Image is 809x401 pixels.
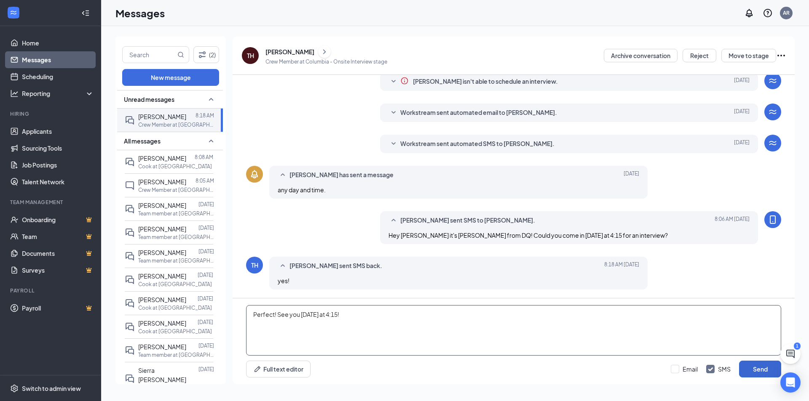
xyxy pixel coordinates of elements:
[10,287,92,294] div: Payroll
[289,261,382,271] span: [PERSON_NAME] sent SMS back.
[138,351,214,359] p: Team member at [GEOGRAPHIC_DATA]
[768,215,778,225] svg: MobileSms
[22,211,94,228] a: OnboardingCrown
[138,186,214,194] p: Crew Member at [GEOGRAPHIC_DATA]
[125,298,135,308] svg: DoubleChat
[125,115,135,125] svg: DoubleChat
[768,76,778,86] svg: WorkstreamLogo
[198,271,213,279] p: [DATE]
[138,343,186,351] span: [PERSON_NAME]
[721,49,776,62] button: Move to stage
[400,215,535,226] span: [PERSON_NAME] sent SMS to [PERSON_NAME].
[400,139,555,149] span: Workstream sent automated SMS to [PERSON_NAME].
[249,169,260,179] svg: Bell
[138,178,186,186] span: [PERSON_NAME]
[22,89,94,98] div: Reporting
[624,170,639,180] span: [DATE]
[198,201,214,208] p: [DATE]
[138,328,212,335] p: Cook at [GEOGRAPHIC_DATA]
[22,245,94,262] a: DocumentsCrown
[320,47,329,57] svg: ChevronRight
[318,45,331,58] button: ChevronRight
[125,345,135,356] svg: DoubleChat
[783,9,790,16] div: AR
[604,261,639,271] span: [DATE] 8:18 AM
[22,51,94,68] a: Messages
[9,8,18,17] svg: WorkstreamLogo
[138,202,186,209] span: [PERSON_NAME]
[776,50,786,61] svg: Ellipses
[10,89,19,98] svg: Analysis
[388,215,399,226] svg: SmallChevronUp
[785,349,796,359] svg: ChatActive
[125,157,135,167] svg: DoubleChat
[124,95,174,104] span: Unread messages
[22,262,94,279] a: SurveysCrown
[400,77,409,85] svg: Info
[400,108,557,118] span: Workstream sent automated email to [PERSON_NAME].
[278,261,288,271] svg: SmallChevronUp
[177,51,184,58] svg: MagnifyingGlass
[10,384,19,393] svg: Settings
[206,136,216,146] svg: SmallChevronUp
[138,121,214,128] p: Crew Member at [GEOGRAPHIC_DATA]
[138,366,186,383] span: Sierra [PERSON_NAME]
[739,361,781,377] button: Send
[794,343,801,350] div: 1
[138,163,212,170] p: Cook at [GEOGRAPHIC_DATA]
[278,186,326,194] span: any day and time.
[138,281,212,288] p: Cook at [GEOGRAPHIC_DATA]
[138,296,186,303] span: [PERSON_NAME]
[265,58,387,65] p: Crew Member at Columbia - Onsite Interview stage
[193,46,219,63] button: Filter (2)
[413,77,558,87] span: [PERSON_NAME] isn't able to schedule an interview.
[763,8,773,18] svg: QuestionInfo
[198,319,213,326] p: [DATE]
[22,35,94,51] a: Home
[768,138,778,148] svg: WorkstreamLogo
[780,344,801,364] button: ChatActive
[768,107,778,117] svg: WorkstreamLogo
[206,94,216,104] svg: SmallChevronUp
[22,228,94,245] a: TeamCrown
[125,181,135,191] svg: ChatInactive
[388,77,399,87] svg: SmallChevronDown
[138,234,214,241] p: Team member at [GEOGRAPHIC_DATA]
[265,48,314,56] div: [PERSON_NAME]
[780,372,801,393] div: Open Intercom Messenger
[246,305,781,356] textarea: Perfect! See you [DATE] at 4:15!
[138,272,186,280] span: [PERSON_NAME]
[388,139,399,149] svg: SmallChevronDown
[138,304,212,311] p: Cook at [GEOGRAPHIC_DATA]
[196,177,214,184] p: 8:05 AM
[198,248,214,255] p: [DATE]
[138,210,214,217] p: Team member at [GEOGRAPHIC_DATA]
[22,140,94,157] a: Sourcing Tools
[278,277,289,284] span: yes!
[683,49,716,62] button: Reject
[138,113,186,120] span: [PERSON_NAME]
[125,228,135,238] svg: DoubleChat
[198,224,214,231] p: [DATE]
[125,374,135,384] svg: DoubleChat
[388,231,668,239] span: Hey [PERSON_NAME] it's [PERSON_NAME] from DQ! Could you come in [DATE] at 4:15 for an interview?
[81,9,90,17] svg: Collapse
[22,384,81,393] div: Switch to admin view
[197,50,207,60] svg: Filter
[125,204,135,214] svg: DoubleChat
[251,261,258,269] div: TH
[125,251,135,261] svg: DoubleChat
[715,215,750,226] span: [DATE] 8:06 AM
[253,365,262,373] svg: Pen
[123,47,176,63] input: Search
[122,69,219,86] button: New message
[22,173,94,190] a: Talent Network
[246,361,311,377] button: Full text editorPen
[22,123,94,140] a: Applicants
[198,295,213,302] p: [DATE]
[10,110,92,117] div: Hiring
[22,68,94,85] a: Scheduling
[196,112,214,119] p: 8:18 AM
[115,6,165,20] h1: Messages
[124,137,161,145] span: All messages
